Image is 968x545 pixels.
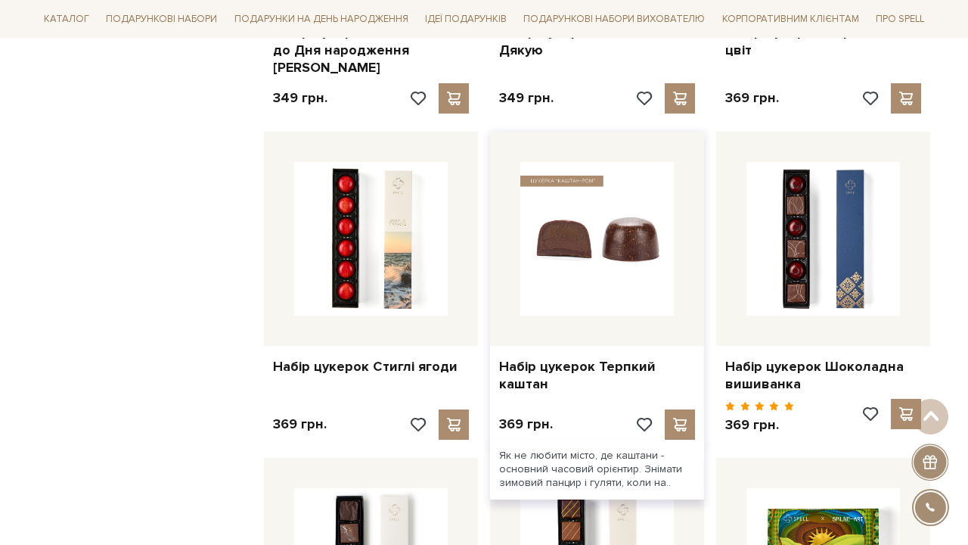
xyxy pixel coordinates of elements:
a: Набір цукерок Стиглі ягоди [273,358,469,375]
a: Набір цукерок Терпкий каштан [499,358,695,394]
a: Корпоративним клієнтам [716,6,865,32]
p: 369 грн. [499,416,553,433]
p: 369 грн. [725,416,794,434]
a: Подарункові набори вихователю [517,6,711,32]
img: Набір цукерок Терпкий каштан [520,162,674,316]
a: Каталог [38,8,95,31]
a: Подарунки на День народження [228,8,414,31]
a: Набір цукерок Персиковий цвіт [725,23,921,59]
p: 349 грн. [499,89,554,107]
p: 349 грн. [273,89,327,107]
a: Про Spell [870,8,930,31]
a: Ідеї подарунків [419,8,513,31]
a: Подарункові набори [100,8,223,31]
p: 369 грн. [273,416,327,433]
a: Набір цукерок Маковий цвіт до Дня народження [PERSON_NAME] [273,23,469,76]
a: Набір цукерок Шоколадна вишиванка [725,358,921,394]
p: 369 грн. [725,89,779,107]
a: Набір цукерок Маковий цвіт Дякую [499,23,695,59]
div: Як не любити місто, де каштани - основний часовий орієнтир. Знімати зимовий панцир і гуляти, коли... [490,440,704,500]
